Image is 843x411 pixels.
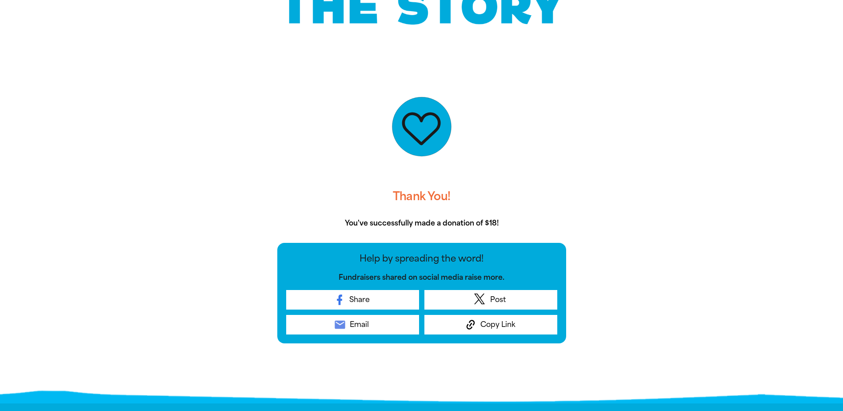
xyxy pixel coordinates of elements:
p: You've successfully made a donation of $18! [277,218,566,229]
span: Post [490,294,506,305]
span: Copy Link [480,319,515,330]
a: Post [424,290,557,310]
p: Fundraisers shared on social media raise more. [286,272,557,283]
span: Share [349,294,370,305]
a: emailEmail [286,315,419,334]
span: Email [350,319,369,330]
i: email [334,318,346,331]
h3: Thank You! [277,182,566,211]
p: Help by spreading the word! [286,252,557,265]
a: Share [286,290,419,310]
button: Copy Link [424,315,557,334]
